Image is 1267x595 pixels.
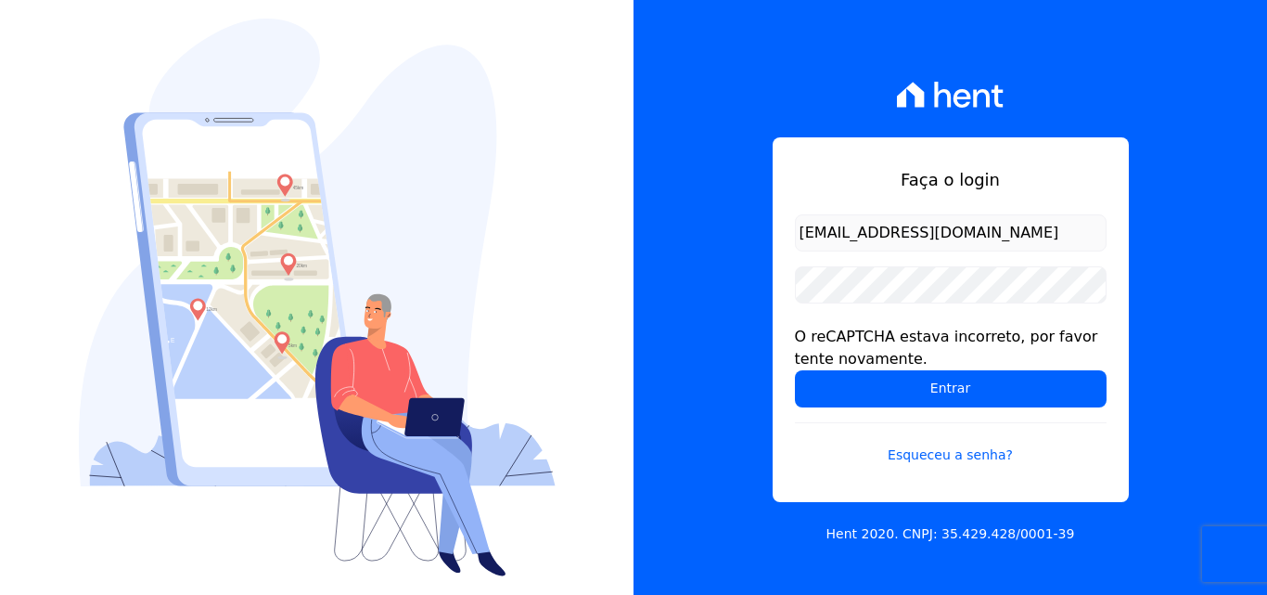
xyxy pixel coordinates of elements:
div: O reCAPTCHA estava incorreto, por favor tente novamente. [795,326,1107,370]
img: Login [79,19,556,576]
input: Email [795,214,1107,252]
input: Entrar [795,370,1107,407]
p: Hent 2020. CNPJ: 35.429.428/0001-39 [826,524,1075,544]
h1: Faça o login [795,167,1107,192]
a: Esqueceu a senha? [795,422,1107,465]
